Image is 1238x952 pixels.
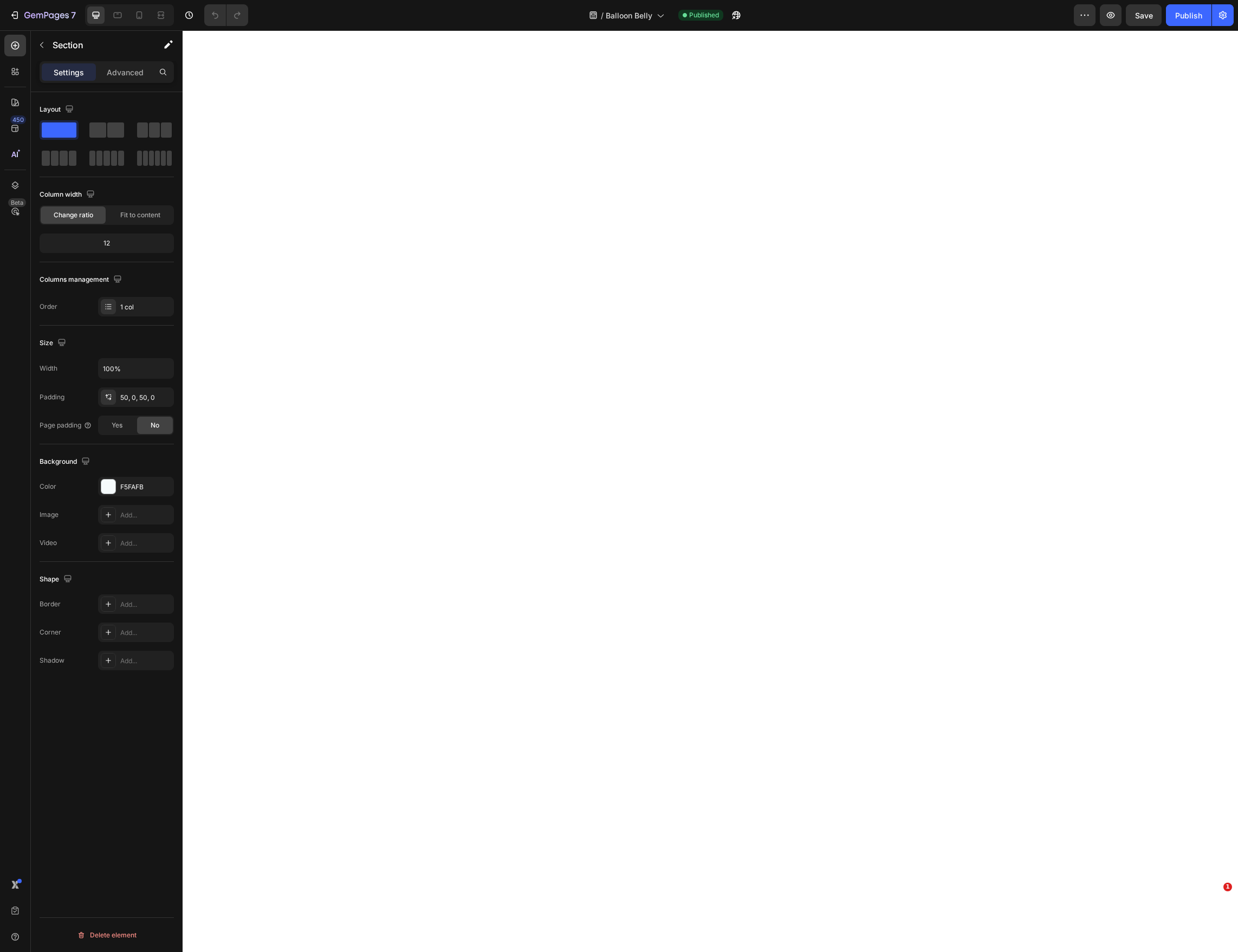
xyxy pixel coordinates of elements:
[606,10,652,21] span: Balloon Belly
[120,600,171,610] div: Add...
[71,9,76,22] p: 7
[40,599,61,609] div: Border
[40,364,57,373] div: Width
[10,115,26,124] div: 450
[99,359,173,378] input: Auto
[40,455,92,469] div: Background
[40,420,92,430] div: Page padding
[120,628,171,638] div: Add...
[601,10,604,21] span: /
[4,4,81,26] button: 7
[120,482,171,492] div: F5FAFB
[689,10,719,20] span: Published
[40,656,64,665] div: Shadow
[1201,899,1227,925] iframe: Intercom live chat
[40,392,64,402] div: Padding
[40,510,59,520] div: Image
[40,102,76,117] div: Layout
[120,210,160,220] span: Fit to content
[120,656,171,666] div: Add...
[40,336,68,351] div: Size
[107,67,144,78] p: Advanced
[40,302,57,312] div: Order
[1135,11,1153,20] span: Save
[183,30,1238,952] iframe: Design area
[8,198,26,207] div: Beta
[40,273,124,287] div: Columns management
[40,187,97,202] div: Column width
[40,627,61,637] div: Corner
[54,210,93,220] span: Change ratio
[42,236,172,251] div: 12
[40,572,74,587] div: Shape
[112,420,122,430] span: Yes
[204,4,248,26] div: Undo/Redo
[1166,4,1211,26] button: Publish
[151,420,159,430] span: No
[77,929,137,942] div: Delete element
[120,393,171,403] div: 50, 0, 50, 0
[40,927,174,944] button: Delete element
[40,482,56,491] div: Color
[1175,10,1202,21] div: Publish
[54,67,84,78] p: Settings
[1223,883,1232,891] span: 1
[53,38,141,51] p: Section
[120,302,171,312] div: 1 col
[1126,4,1162,26] button: Save
[120,539,171,548] div: Add...
[40,538,57,548] div: Video
[120,510,171,520] div: Add...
